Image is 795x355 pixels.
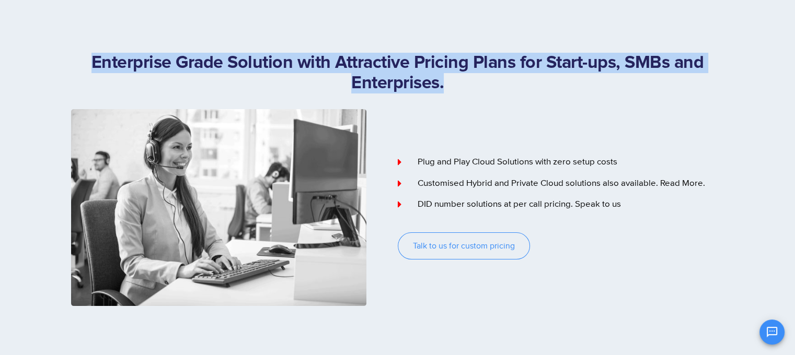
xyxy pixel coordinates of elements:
span: Customised Hybrid and Private Cloud solutions also available. Read More. [415,177,705,191]
a: Plug and Play Cloud Solutions with zero setup costs [398,156,724,169]
h1: Enterprise Grade Solution with Attractive Pricing Plans for Start-ups, SMBs and Enterprises. [71,53,724,93]
button: Open chat [759,319,785,345]
a: Customised Hybrid and Private Cloud solutions also available. Read More. [398,177,724,191]
a: Talk to us for custom pricing [398,232,530,259]
span: Plug and Play Cloud Solutions with zero setup costs [415,156,617,169]
span: Talk to us for custom pricing [413,242,515,250]
span: DID number solutions at per call pricing. Speak to us [415,198,621,211]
